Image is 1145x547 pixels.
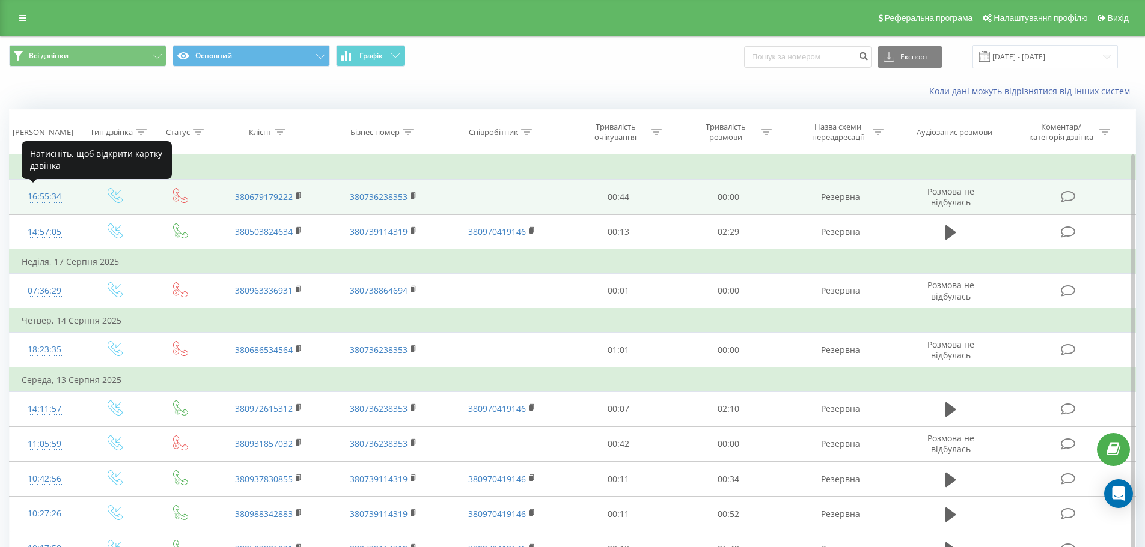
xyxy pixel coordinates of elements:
td: Резервна [783,180,897,214]
td: Резервна [783,426,897,461]
td: 00:11 [564,497,674,531]
button: Експорт [878,46,942,68]
td: Резервна [783,462,897,497]
a: 380988342883 [235,508,293,519]
a: 380970419146 [468,403,526,414]
td: 00:00 [674,426,784,461]
td: 00:11 [564,462,674,497]
div: Тип дзвінка [90,127,133,138]
td: 00:01 [564,273,674,309]
div: [PERSON_NAME] [13,127,73,138]
div: 14:57:05 [22,220,68,244]
button: Графік [336,45,405,67]
input: Пошук за номером [744,46,872,68]
a: 380931857032 [235,438,293,449]
div: Аудіозапис розмови [917,127,992,138]
a: 380679179222 [235,191,293,202]
span: Вихід [1108,13,1129,23]
td: Резервна [783,273,897,309]
a: 380970419146 [468,508,526,519]
a: 380739114319 [350,226,408,237]
div: Тривалість очікування [584,122,648,142]
div: 18:23:35 [22,338,68,361]
td: 02:10 [674,391,784,426]
span: Розмова не відбулась [927,186,974,208]
a: Коли дані можуть відрізнятися вiд інших систем [929,85,1136,97]
td: 02:29 [674,214,784,250]
td: 01:01 [564,333,674,368]
a: 380970419146 [468,473,526,485]
div: Клієнт [249,127,272,138]
td: Резервна [783,333,897,368]
button: Всі дзвінки [9,45,166,67]
span: Всі дзвінки [29,51,69,61]
td: 00:44 [564,180,674,214]
td: 00:42 [564,426,674,461]
a: 380736238353 [350,191,408,202]
div: Бізнес номер [350,127,400,138]
a: 380972615312 [235,403,293,414]
span: Графік [359,52,383,60]
div: 14:11:57 [22,397,68,421]
td: 00:52 [674,497,784,531]
span: Розмова не відбулась [927,432,974,455]
td: Четвер, 14 Серпня 2025 [10,309,1136,333]
a: 380738864694 [350,285,408,296]
td: Резервна [783,497,897,531]
div: Натисніть, щоб відкрити картку дзвінка [22,141,172,179]
a: 380736238353 [350,344,408,355]
button: Основний [173,45,330,67]
td: Неділя, 17 Серпня 2025 [10,250,1136,274]
a: 380963336931 [235,285,293,296]
div: 07:36:29 [22,279,68,303]
td: 00:07 [564,391,674,426]
span: Налаштування профілю [994,13,1087,23]
a: 380937830855 [235,473,293,485]
div: 10:27:26 [22,502,68,525]
a: 380739114319 [350,508,408,519]
div: 16:55:34 [22,185,68,208]
td: 00:00 [674,180,784,214]
div: Open Intercom Messenger [1104,479,1133,508]
a: 380686534564 [235,344,293,355]
a: 380736238353 [350,438,408,449]
a: 380970419146 [468,226,526,237]
span: Розмова не відбулась [927,279,974,301]
td: 00:34 [674,462,784,497]
span: Розмова не відбулась [927,339,974,361]
td: Вчора [10,156,1136,180]
a: 380736238353 [350,403,408,414]
td: 00:00 [674,273,784,309]
td: Резервна [783,214,897,250]
span: Реферальна програма [885,13,973,23]
div: Назва схеми переадресації [805,122,870,142]
td: Резервна [783,391,897,426]
div: Статус [166,127,190,138]
div: Тривалість розмови [694,122,758,142]
td: 00:00 [674,333,784,368]
a: 380503824634 [235,226,293,237]
div: 11:05:59 [22,432,68,456]
div: Коментар/категорія дзвінка [1026,122,1096,142]
a: 380739114319 [350,473,408,485]
td: Середа, 13 Серпня 2025 [10,368,1136,392]
td: 00:13 [564,214,674,250]
div: 10:42:56 [22,467,68,491]
div: Співробітник [469,127,518,138]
